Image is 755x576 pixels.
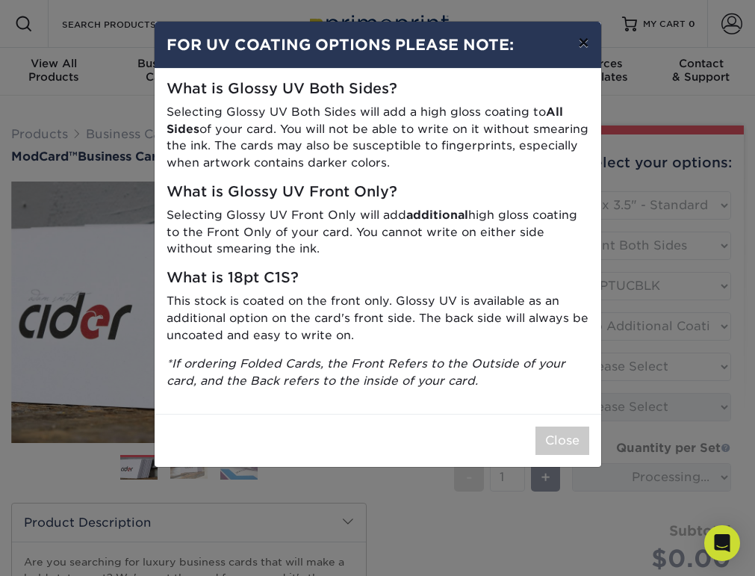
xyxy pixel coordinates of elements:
h5: What is Glossy UV Both Sides? [167,81,589,98]
button: × [566,22,600,64]
h5: What is 18pt C1S? [167,270,589,287]
h5: What is Glossy UV Front Only? [167,184,589,201]
p: Selecting Glossy UV Both Sides will add a high gloss coating to of your card. You will not be abl... [167,104,589,172]
button: Close [535,427,589,455]
p: Selecting Glossy UV Front Only will add high gloss coating to the Front Only of your card. You ca... [167,207,589,258]
i: *If ordering Folded Cards, the Front Refers to the Outside of your card, and the Back refers to t... [167,356,565,388]
p: This stock is coated on the front only. Glossy UV is available as an additional option on the car... [167,293,589,344]
strong: All Sides [167,105,563,136]
h4: FOR UV COATING OPTIONS PLEASE NOTE: [167,34,589,56]
strong: additional [406,208,468,222]
div: Open Intercom Messenger [704,525,740,561]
